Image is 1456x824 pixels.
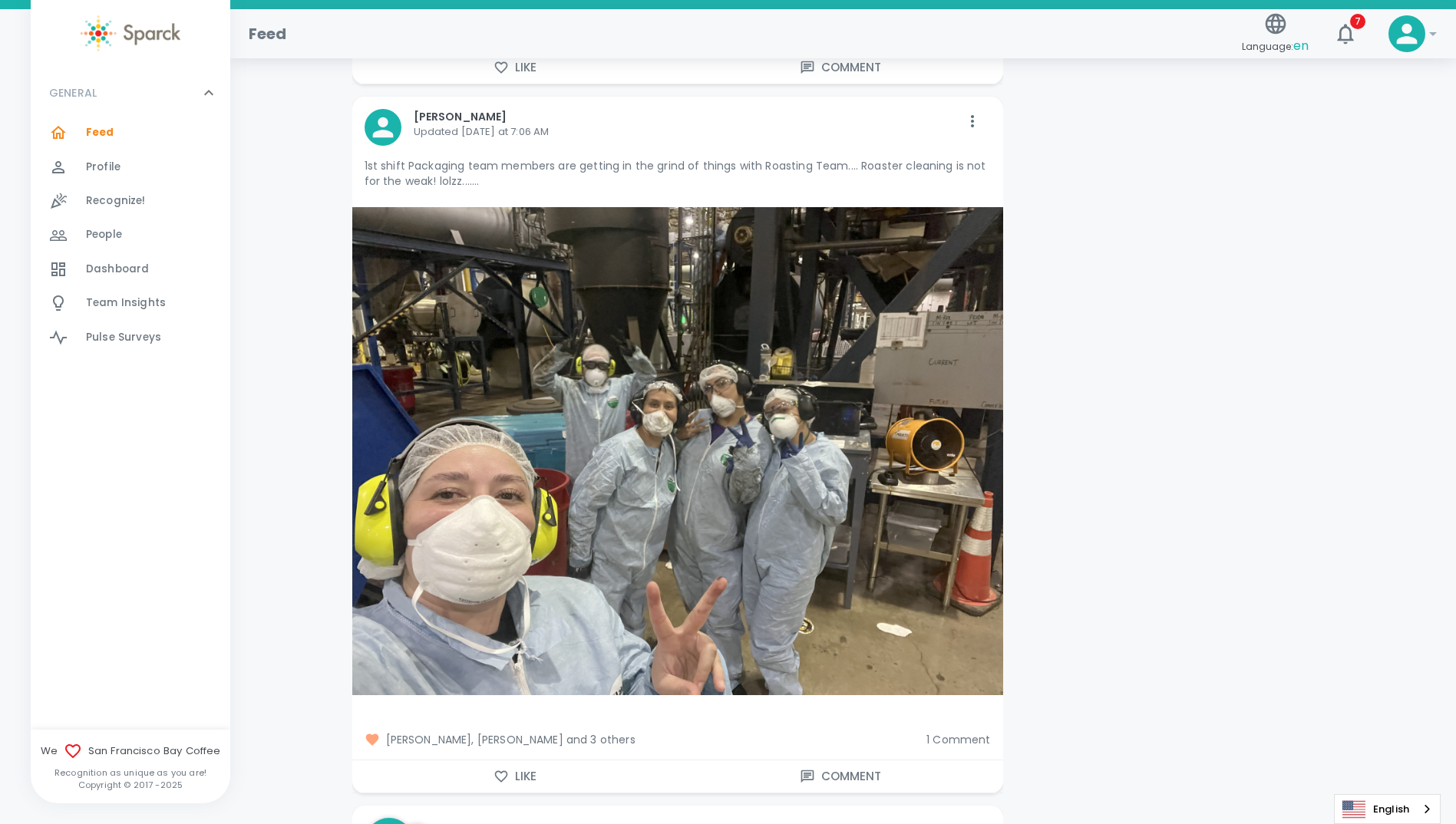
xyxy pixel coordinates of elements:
[86,193,146,209] span: Recognize!
[926,732,990,747] span: 1 Comment
[86,330,161,345] span: Pulse Surveys
[1335,795,1440,823] a: English
[352,760,678,793] button: Like
[678,51,1003,84] button: Comment
[31,779,230,791] p: Copyright © 2017 - 2025
[81,15,180,51] img: Sparck logo
[86,160,121,175] span: Profile
[31,321,230,354] a: Pulse Surveys
[31,184,230,218] a: Recognize!
[31,70,230,116] div: GENERAL
[352,207,1003,695] img: https://api.sparckco.com/rails/active_storage/blobs/redirect/eyJfcmFpbHMiOnsibWVzc2FnZSI6IkJBaHBB...
[86,125,114,140] span: Feed
[365,158,991,189] p: 1st shift Packaging team members are getting in the grind of things with Roasting Team.... Roaste...
[86,262,149,277] span: Dashboard
[1334,794,1441,824] aside: Language selected: English
[31,742,230,760] span: We San Francisco Bay Coffee
[414,124,960,140] p: Updated [DATE] at 7:06 AM
[31,116,230,361] div: GENERAL
[49,85,97,101] p: GENERAL
[1327,15,1364,52] button: 7
[31,252,230,286] a: Dashboard
[1293,37,1309,54] span: en
[31,116,230,150] a: Feed
[414,109,960,124] p: [PERSON_NAME]
[31,150,230,184] a: Profile
[365,732,915,747] span: [PERSON_NAME], [PERSON_NAME] and 3 others
[31,766,230,779] p: Recognition as unique as you are!
[31,15,230,51] a: Sparck logo
[1236,7,1315,61] button: Language:en
[31,218,230,252] a: People
[352,51,678,84] button: Like
[1242,36,1309,57] span: Language:
[1350,14,1365,29] span: 7
[678,760,1003,793] button: Comment
[249,21,287,46] h1: Feed
[86,227,122,242] span: People
[31,286,230,320] a: Team Insights
[1334,794,1441,824] div: Language
[86,295,166,311] span: Team Insights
